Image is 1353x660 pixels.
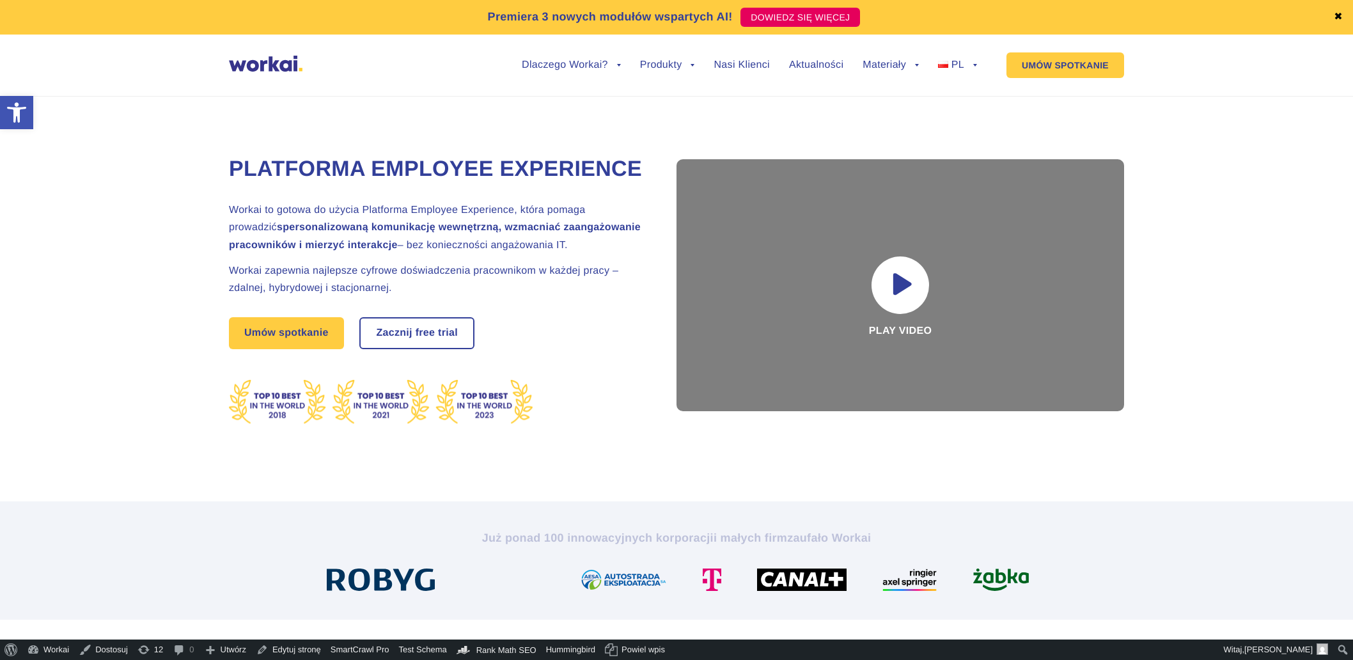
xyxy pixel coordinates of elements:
[229,155,645,184] h1: Platforma Employee Experience
[1219,640,1333,660] a: Witaj,
[189,640,194,660] span: 0
[488,8,733,26] p: Premiera 3 nowych modułów wspartych AI!
[229,317,344,349] a: Umów spotkanie
[740,8,860,27] a: DOWIEDZ SIĘ WIĘCEJ
[322,530,1031,546] h2: Już ponad 100 innowacyjnych korporacji zaufało Workai
[1244,645,1313,654] span: [PERSON_NAME]
[542,640,600,660] a: Hummingbird
[951,59,964,70] span: PL
[640,60,695,70] a: Produkty
[326,640,395,660] a: SmartCrawl Pro
[251,640,326,660] a: Edytuj stronę
[714,531,787,544] i: i małych firm
[1006,52,1124,78] a: UMÓW SPOTKANIE
[361,318,473,348] a: Zacznij free trial
[221,640,246,660] span: Utwórz
[395,640,452,660] a: Test Schema
[789,60,843,70] a: Aktualności
[154,640,163,660] span: 12
[714,60,769,70] a: Nasi Klienci
[863,60,919,70] a: Materiały
[22,640,74,660] a: Workai
[229,222,641,250] strong: spersonalizowaną komunikację wewnętrzną, wzmacniać zaangażowanie pracowników i mierzyć interakcje
[452,640,542,660] a: Kokpit Rank Math
[476,645,536,655] span: Rank Math SEO
[522,60,621,70] a: Dlaczego Workai?
[1334,12,1343,22] a: ✖
[677,159,1124,411] div: Play video
[229,201,645,254] h2: Workai to gotowa do użycia Platforma Employee Experience, która pomaga prowadzić – bez koniecznoś...
[622,640,665,660] span: Powiel wpis
[74,640,133,660] a: Dostosuj
[229,262,645,297] h2: Workai zapewnia najlepsze cyfrowe doświadczenia pracownikom w każdej pracy – zdalnej, hybrydowej ...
